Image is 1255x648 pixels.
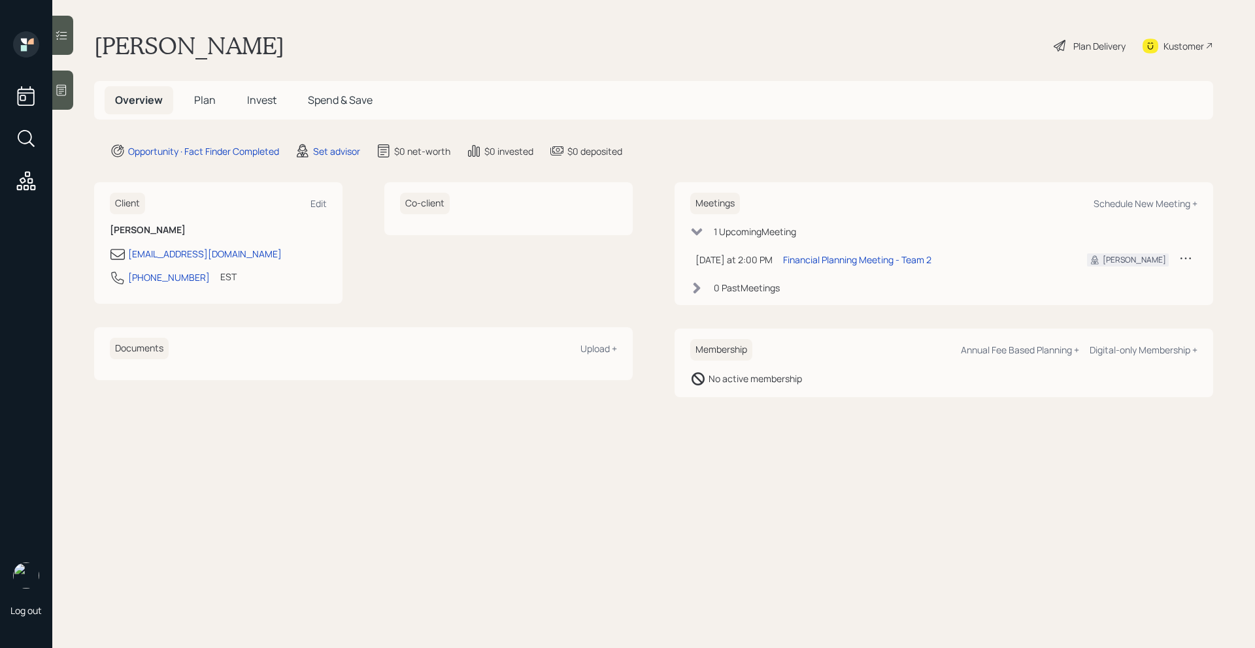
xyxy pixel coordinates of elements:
[110,338,169,359] h6: Documents
[695,253,773,267] div: [DATE] at 2:00 PM
[783,253,931,267] div: Financial Planning Meeting - Team 2
[484,144,533,158] div: $0 invested
[115,93,163,107] span: Overview
[714,281,780,295] div: 0 Past Meeting s
[110,193,145,214] h6: Client
[194,93,216,107] span: Plan
[1073,39,1126,53] div: Plan Delivery
[1103,254,1166,266] div: [PERSON_NAME]
[400,193,450,214] h6: Co-client
[1090,344,1197,356] div: Digital-only Membership +
[690,193,740,214] h6: Meetings
[580,342,617,355] div: Upload +
[961,344,1079,356] div: Annual Fee Based Planning +
[690,339,752,361] h6: Membership
[313,144,360,158] div: Set advisor
[220,270,237,283] div: EST
[709,372,802,385] div: No active membership
[1163,39,1204,53] div: Kustomer
[394,144,450,158] div: $0 net-worth
[247,93,276,107] span: Invest
[128,270,210,284] div: [PHONE_NUMBER]
[567,144,622,158] div: $0 deposited
[714,225,796,238] div: 1 Upcoming Meeting
[310,197,327,210] div: Edit
[13,562,39,589] img: retirable_logo.png
[110,225,327,236] h6: [PERSON_NAME]
[10,604,42,617] div: Log out
[308,93,373,107] span: Spend & Save
[94,31,284,60] h1: [PERSON_NAME]
[128,144,279,158] div: Opportunity · Fact Finder Completed
[1094,197,1197,210] div: Schedule New Meeting +
[128,247,282,261] div: [EMAIL_ADDRESS][DOMAIN_NAME]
